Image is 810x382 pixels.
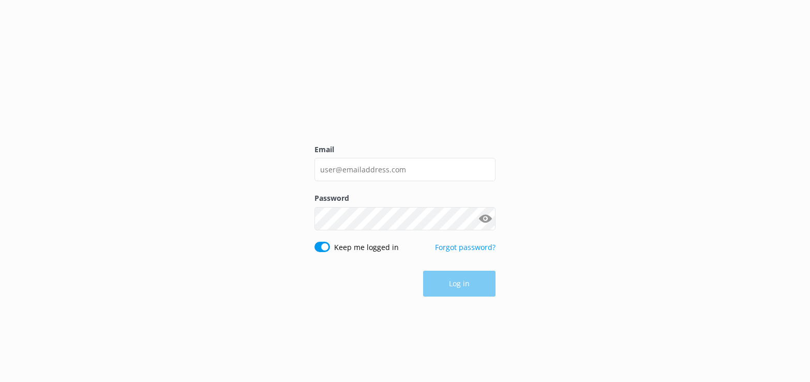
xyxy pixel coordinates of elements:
[475,208,496,229] button: Show password
[435,242,496,252] a: Forgot password?
[314,158,496,181] input: user@emailaddress.com
[334,242,399,253] label: Keep me logged in
[314,193,496,204] label: Password
[314,144,496,155] label: Email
